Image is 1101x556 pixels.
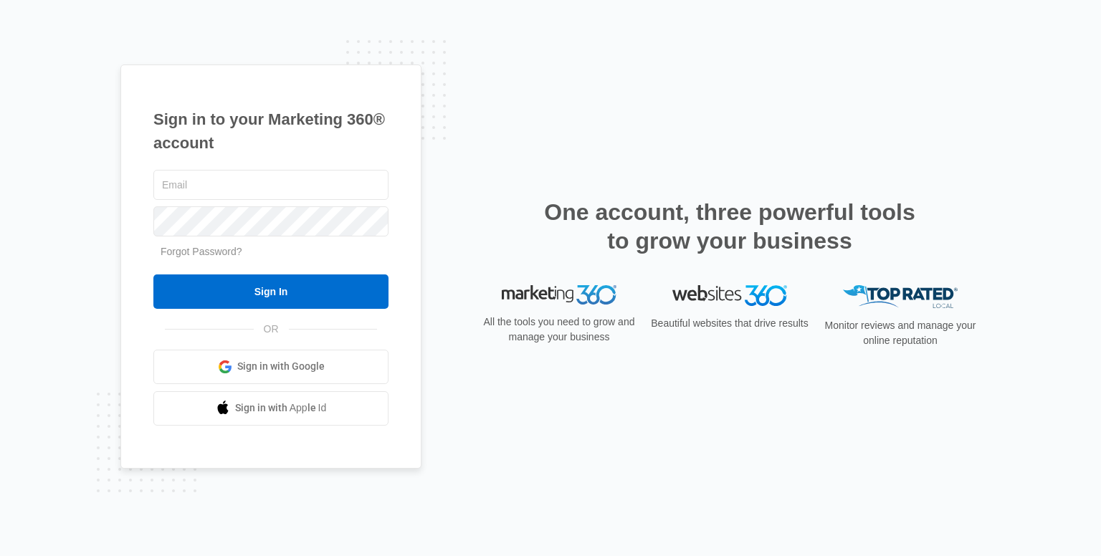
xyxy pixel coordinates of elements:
[237,359,325,374] span: Sign in with Google
[479,315,639,345] p: All the tools you need to grow and manage your business
[153,170,389,200] input: Email
[235,401,327,416] span: Sign in with Apple Id
[153,107,389,155] h1: Sign in to your Marketing 360® account
[820,318,981,348] p: Monitor reviews and manage your online reputation
[672,285,787,306] img: Websites 360
[161,246,242,257] a: Forgot Password?
[254,322,289,337] span: OR
[153,391,389,426] a: Sign in with Apple Id
[649,316,810,331] p: Beautiful websites that drive results
[843,285,958,309] img: Top Rated Local
[153,350,389,384] a: Sign in with Google
[540,198,920,255] h2: One account, three powerful tools to grow your business
[502,285,616,305] img: Marketing 360
[153,274,389,309] input: Sign In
